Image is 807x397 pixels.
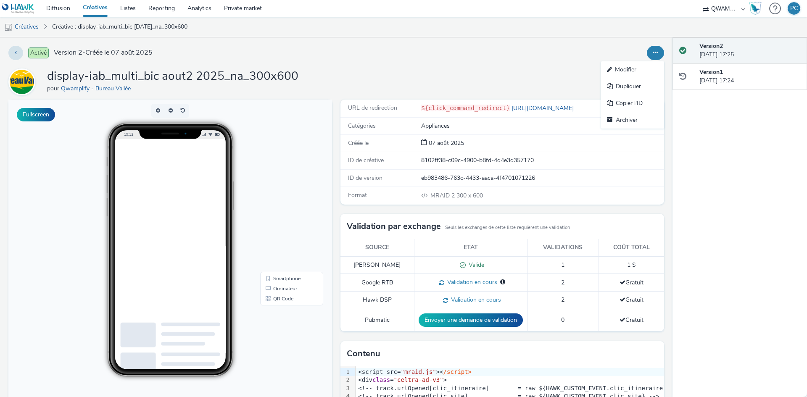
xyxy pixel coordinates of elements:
span: 19:13 [116,32,125,37]
div: 3 [340,384,351,393]
span: Activé [28,47,49,58]
a: Qwamplify - Bureau Vallée [8,78,39,86]
span: Smartphone [265,176,292,181]
a: Hawk Academy [749,2,765,15]
th: Source [340,239,414,256]
li: Ordinateur [253,184,313,194]
span: Gratuit [620,316,643,324]
span: 300 x 600 [430,192,483,200]
span: ID de version [348,174,382,182]
span: Validation en cours [448,296,501,304]
small: Seuls les exchanges de cette liste requièrent une validation [445,224,570,231]
span: Format [348,191,367,199]
span: 2 [561,279,564,287]
img: mobile [4,23,13,32]
span: pour [47,84,61,92]
a: Modifier [601,61,664,78]
div: [DATE] 17:25 [699,42,800,59]
li: Smartphone [253,174,313,184]
div: eb983486-763c-4433-aaca-4f4701071226 [421,174,663,182]
span: 1 [561,261,564,269]
td: Google RTB [340,274,414,292]
li: QR Code [253,194,313,204]
span: class [372,376,390,383]
a: Archiver [601,112,664,129]
a: Créative : display-iab_multi_bic [DATE]_na_300x600 [48,17,192,37]
span: "celtra-ad-v3" [394,376,443,383]
code: ${click_command_redirect} [421,105,510,111]
div: PC [790,2,798,15]
h3: Contenu [347,347,380,360]
button: Fullscreen [17,108,55,121]
span: 2 [561,296,564,304]
td: Hawk DSP [340,292,414,309]
div: 8102ff38-c09c-4900-b8fd-4d4e3d357170 [421,156,663,165]
img: Qwamplify - Bureau Vallée [10,70,34,94]
span: 07 août 2025 [427,139,464,147]
h1: display-iab_multi_bic aout2 2025_na_300x600 [47,68,298,84]
td: [PERSON_NAME] [340,256,414,274]
img: undefined Logo [2,3,34,14]
span: ID de créative [348,156,384,164]
a: Qwamplify - Bureau Vallée [61,84,134,92]
span: Catégories [348,122,376,130]
th: Etat [414,239,527,256]
span: Gratuit [620,279,643,287]
span: 1 $ [627,261,636,269]
span: 0 [561,316,564,324]
span: Validation en cours [444,278,497,286]
a: Copier l'ID [601,95,664,112]
div: Création 07 août 2025, 17:24 [427,139,464,147]
a: Dupliquer [601,78,664,95]
button: Envoyer une demande de validation [419,313,523,327]
span: Ordinateur [265,187,289,192]
div: Appliances [421,122,663,130]
strong: Version 1 [699,68,723,76]
span: Gratuit [620,296,643,304]
span: URL de redirection [348,104,397,112]
img: Hawk Academy [749,2,762,15]
span: /script> [443,368,472,375]
a: [URL][DOMAIN_NAME] [510,104,577,112]
th: Coût total [599,239,664,256]
div: [DATE] 17:24 [699,68,800,85]
strong: Version 2 [699,42,723,50]
span: MRAID 2 [430,192,456,200]
span: Valide [466,261,484,269]
h3: Validation par exchange [347,220,441,233]
th: Validations [527,239,599,256]
td: Pubmatic [340,309,414,331]
span: Version 2 - Créée le 07 août 2025 [54,48,153,58]
span: QR Code [265,197,285,202]
span: Créée le [348,139,369,147]
div: 2 [340,376,351,384]
div: 1 [340,368,351,376]
span: "mraid.js" [401,368,436,375]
